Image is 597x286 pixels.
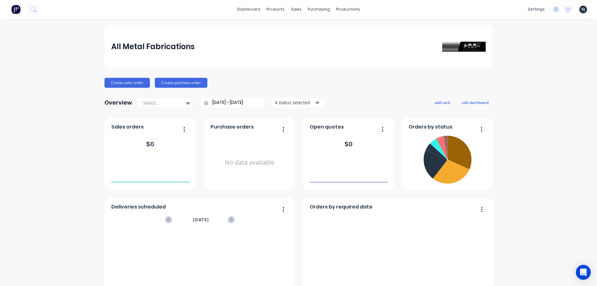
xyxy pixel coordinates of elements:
div: All Metal Fabrications [111,40,195,53]
span: [DATE] [193,216,209,223]
span: Orders by status [409,123,452,131]
div: productivity [333,5,363,14]
div: $ 0 [345,139,353,149]
div: 4 status selected [275,99,314,106]
button: edit dashboard [458,98,493,106]
span: RJ [581,7,585,12]
div: sales [288,5,305,14]
div: products [263,5,288,14]
button: Create purchase order [155,78,207,88]
span: Purchase orders [211,123,254,131]
div: Overview [104,96,132,109]
div: No data available [211,133,289,192]
img: All Metal Fabrications [442,42,486,52]
div: purchasing [305,5,333,14]
div: settings [525,5,548,14]
span: Sales orders [111,123,144,131]
span: Open quotes [310,123,344,131]
button: add card [431,98,454,106]
a: dashboard [234,5,263,14]
span: Deliveries scheduled [111,203,166,211]
button: 4 status selected [271,98,324,107]
button: Create sales order [104,78,150,88]
div: Open Intercom Messenger [576,265,591,280]
div: $ 0 [146,139,154,149]
span: Orders by required date [310,203,373,211]
img: Factory [11,5,21,14]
